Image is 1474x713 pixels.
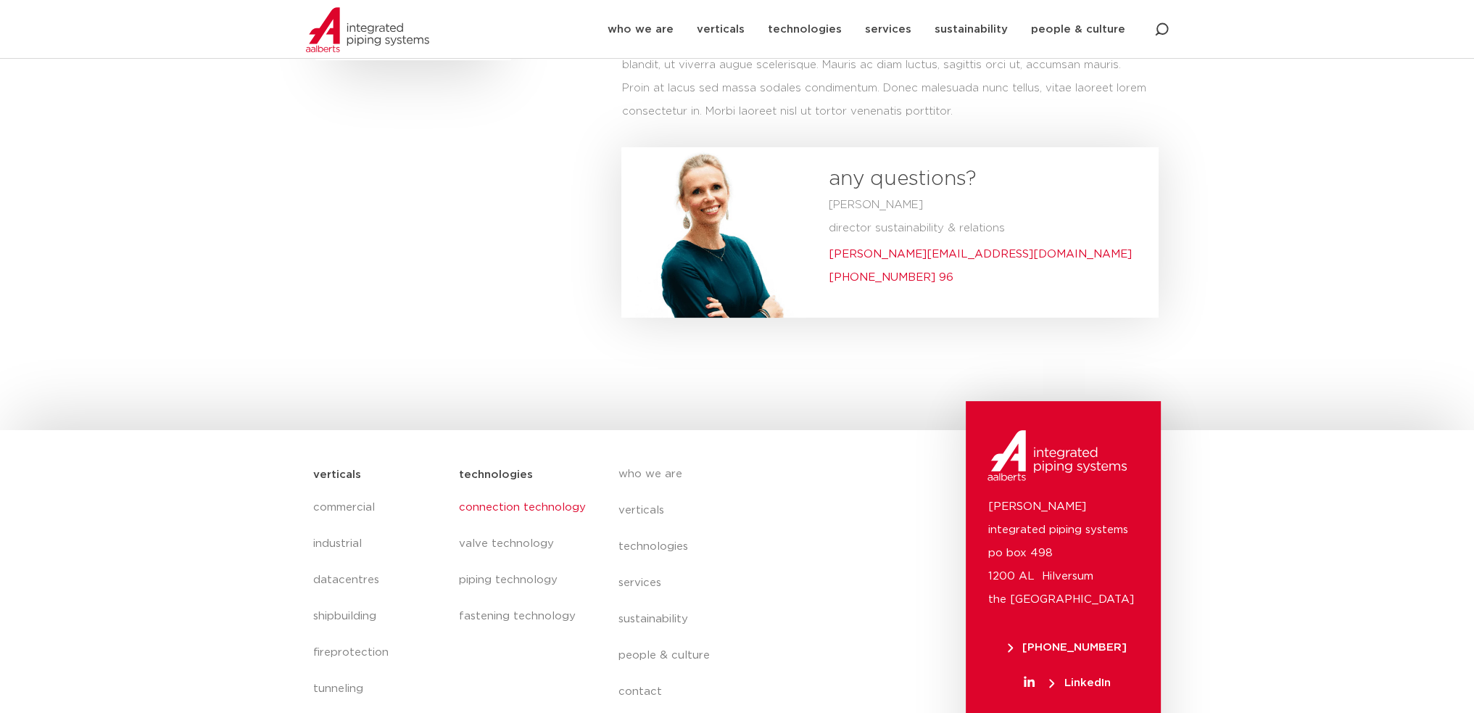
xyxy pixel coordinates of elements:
a: industrial [313,526,444,562]
a: tunneling [313,671,444,707]
a: verticals [618,492,884,529]
a: [PHONE_NUMBER] 96 [828,272,953,283]
a: [PERSON_NAME][EMAIL_ADDRESS][DOMAIN_NAME] [828,249,1131,260]
a: who we are [618,456,884,492]
a: contact [618,674,884,710]
p: [PERSON_NAME] integrated piping systems po box 498 1200 AL Hilversum the [GEOGRAPHIC_DATA] [988,495,1139,611]
a: fireprotection [313,635,444,671]
a: piping technology [458,562,589,598]
a: commercial [313,490,444,526]
a: fastening technology [458,598,589,635]
nav: Menu [618,456,884,710]
a: technologies [618,529,884,565]
a: people & culture [618,638,884,674]
span: LinkedIn [1049,677,1110,688]
a: connection technology [458,490,589,526]
a: [PHONE_NUMBER] [988,642,1146,653]
a: sustainability [618,601,884,638]
p: [PERSON_NAME] director sustainability & relations [828,194,1149,240]
a: services [618,565,884,601]
nav: Menu [458,490,589,635]
a: datacentres [313,562,444,598]
a: shipbuilding [313,598,444,635]
a: LinkedIn [988,677,1146,688]
span: [PHONE_NUMBER] [1008,642,1127,653]
h5: verticals [313,463,361,487]
h3: any questions? [828,165,1149,194]
a: valve technology [458,526,589,562]
h5: technologies [458,463,532,487]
